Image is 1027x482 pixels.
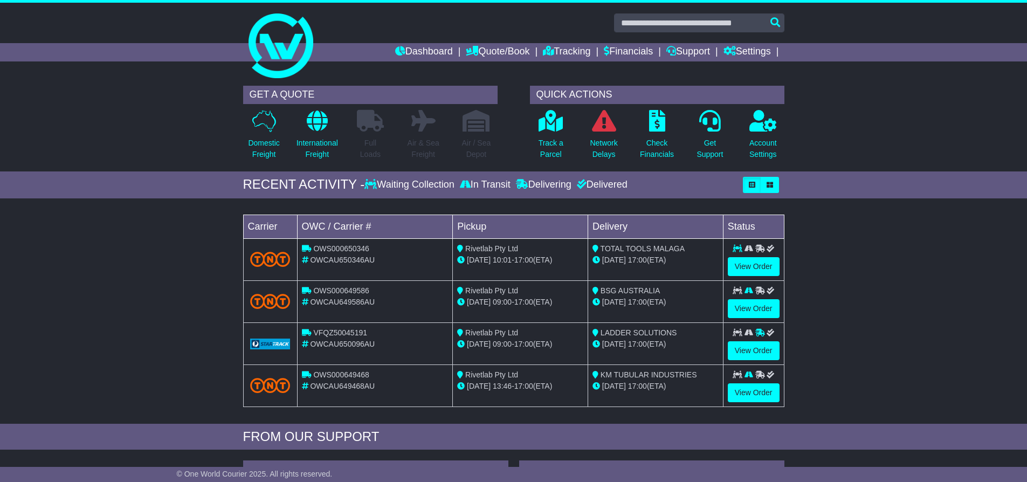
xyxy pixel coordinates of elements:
p: Track a Parcel [539,137,563,160]
span: OWS000649468 [313,370,369,379]
a: Tracking [543,43,590,61]
span: 17:00 [514,340,533,348]
p: International Freight [297,137,338,160]
span: 17:00 [514,382,533,390]
img: TNT_Domestic.png [250,378,291,393]
a: Track aParcel [538,109,564,166]
a: View Order [728,383,780,402]
div: FROM OUR SUPPORT [243,429,784,445]
div: - (ETA) [457,297,583,308]
p: Domestic Freight [248,137,279,160]
div: Waiting Collection [364,179,457,191]
a: InternationalFreight [296,109,339,166]
span: 17:00 [628,340,647,348]
span: OWCAU650096AU [310,340,375,348]
p: Check Financials [640,137,674,160]
span: VFQZ50045191 [313,328,367,337]
span: [DATE] [602,298,626,306]
span: 17:00 [628,382,647,390]
span: OWCAU649468AU [310,382,375,390]
div: (ETA) [592,297,719,308]
span: 17:00 [628,298,647,306]
img: TNT_Domestic.png [250,252,291,266]
span: OWCAU649586AU [310,298,375,306]
div: In Transit [457,179,513,191]
p: Full Loads [357,137,384,160]
div: GET A QUOTE [243,86,498,104]
span: 09:00 [493,298,512,306]
a: AccountSettings [749,109,777,166]
span: BSG AUSTRALIA [601,286,660,295]
p: Account Settings [749,137,777,160]
img: TNT_Domestic.png [250,294,291,308]
span: OWS000650346 [313,244,369,253]
a: View Order [728,257,780,276]
span: © One World Courier 2025. All rights reserved. [177,470,333,478]
td: Status [723,215,784,238]
div: Delivered [574,179,628,191]
a: GetSupport [696,109,723,166]
a: Dashboard [395,43,453,61]
a: Financials [604,43,653,61]
td: OWC / Carrier # [297,215,453,238]
a: View Order [728,341,780,360]
a: NetworkDelays [589,109,618,166]
a: Quote/Book [466,43,529,61]
span: 09:00 [493,340,512,348]
div: (ETA) [592,254,719,266]
span: 17:00 [514,298,533,306]
span: [DATE] [467,340,491,348]
span: [DATE] [467,382,491,390]
span: KM TUBULAR INDUSTRIES [601,370,697,379]
p: Get Support [697,137,723,160]
td: Delivery [588,215,723,238]
div: (ETA) [592,339,719,350]
span: [DATE] [602,382,626,390]
div: - (ETA) [457,339,583,350]
span: 17:00 [628,256,647,264]
span: [DATE] [467,256,491,264]
a: DomesticFreight [247,109,280,166]
p: Air / Sea Depot [462,137,491,160]
span: [DATE] [602,256,626,264]
span: LADDER SOLUTIONS [601,328,677,337]
div: Delivering [513,179,574,191]
span: Rivetlab Pty Ltd [465,370,518,379]
img: GetCarrierServiceLogo [250,339,291,349]
span: Rivetlab Pty Ltd [465,328,518,337]
div: RECENT ACTIVITY - [243,177,365,192]
div: - (ETA) [457,381,583,392]
a: CheckFinancials [639,109,674,166]
div: (ETA) [592,381,719,392]
td: Pickup [453,215,588,238]
span: Rivetlab Pty Ltd [465,286,518,295]
span: OWCAU650346AU [310,256,375,264]
span: 10:01 [493,256,512,264]
a: Support [666,43,710,61]
div: - (ETA) [457,254,583,266]
span: [DATE] [467,298,491,306]
div: QUICK ACTIONS [530,86,784,104]
a: View Order [728,299,780,318]
p: Network Delays [590,137,617,160]
span: Rivetlab Pty Ltd [465,244,518,253]
span: TOTAL TOOLS MALAGA [601,244,685,253]
p: Air & Sea Freight [408,137,439,160]
span: OWS000649586 [313,286,369,295]
td: Carrier [243,215,297,238]
a: Settings [723,43,771,61]
span: 17:00 [514,256,533,264]
span: 13:46 [493,382,512,390]
span: [DATE] [602,340,626,348]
